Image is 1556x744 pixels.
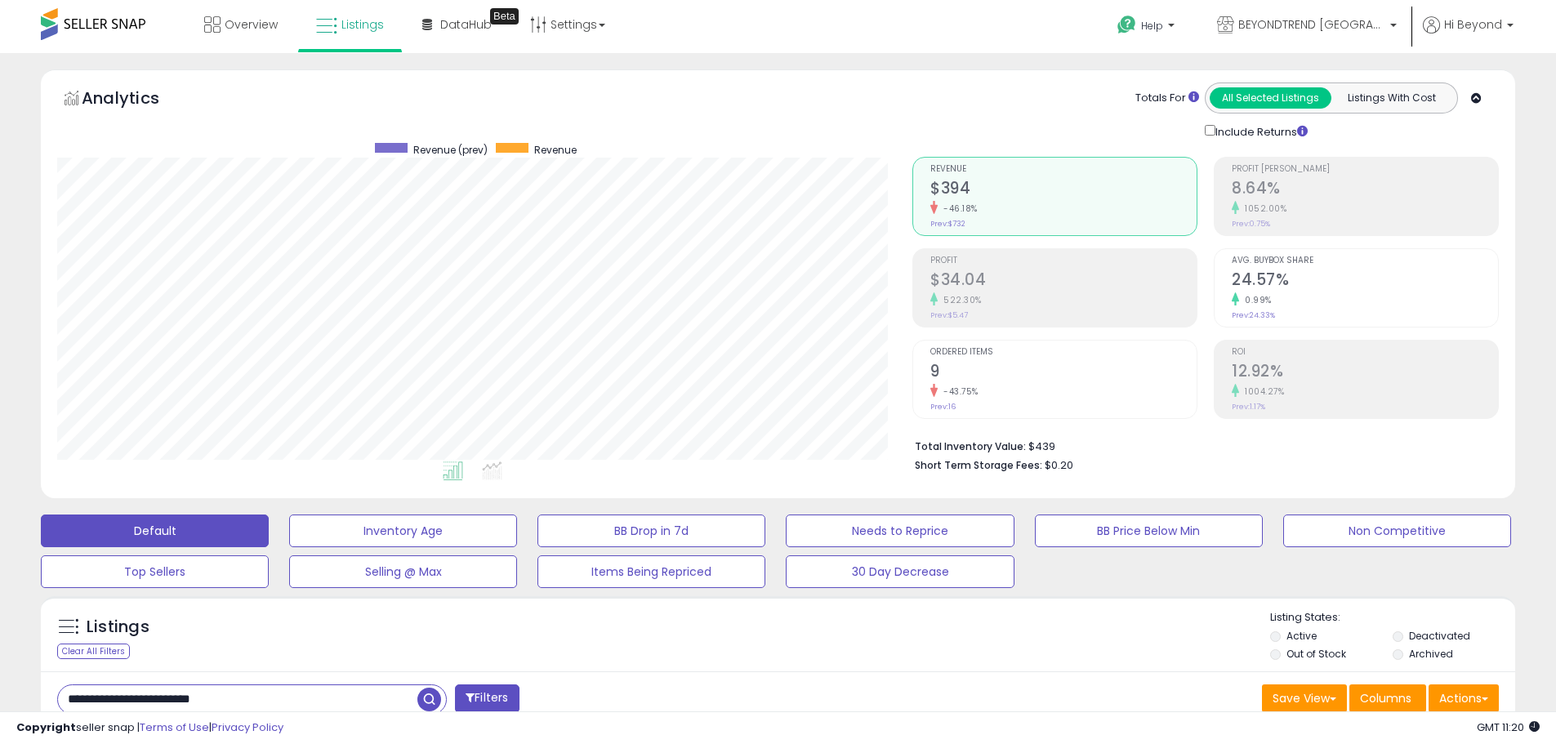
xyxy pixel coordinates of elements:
[16,720,283,736] div: seller snap | |
[1035,515,1263,547] button: BB Price Below Min
[938,203,978,215] small: -46.18%
[1286,629,1317,643] label: Active
[289,515,517,547] button: Inventory Age
[1232,310,1275,320] small: Prev: 24.33%
[786,555,1014,588] button: 30 Day Decrease
[289,555,517,588] button: Selling @ Max
[1232,256,1498,265] span: Avg. Buybox Share
[1423,16,1514,53] a: Hi Beyond
[1239,294,1272,306] small: 0.99%
[1409,647,1453,661] label: Archived
[1210,87,1331,109] button: All Selected Listings
[41,515,269,547] button: Default
[930,402,956,412] small: Prev: 16
[930,179,1197,201] h2: $394
[1239,203,1286,215] small: 1052.00%
[1239,385,1284,398] small: 1004.27%
[87,616,149,639] h5: Listings
[930,362,1197,384] h2: 9
[440,16,492,33] span: DataHub
[1477,719,1540,735] span: 2025-09-10 11:20 GMT
[1232,362,1498,384] h2: 12.92%
[455,684,519,713] button: Filters
[225,16,278,33] span: Overview
[1360,690,1411,706] span: Columns
[1232,165,1498,174] span: Profit [PERSON_NAME]
[930,165,1197,174] span: Revenue
[1193,122,1327,140] div: Include Returns
[938,385,979,398] small: -43.75%
[41,555,269,588] button: Top Sellers
[1232,219,1270,229] small: Prev: 0.75%
[1117,15,1137,35] i: Get Help
[1045,457,1073,473] span: $0.20
[930,219,965,229] small: Prev: $732
[1141,19,1163,33] span: Help
[1270,610,1515,626] p: Listing States:
[1232,270,1498,292] h2: 24.57%
[930,348,1197,357] span: Ordered Items
[537,555,765,588] button: Items Being Repriced
[930,270,1197,292] h2: $34.04
[1232,402,1265,412] small: Prev: 1.17%
[1409,629,1470,643] label: Deactivated
[140,719,209,735] a: Terms of Use
[930,256,1197,265] span: Profit
[938,294,982,306] small: 522.30%
[1104,2,1191,53] a: Help
[490,8,519,25] div: Tooltip anchor
[1444,16,1502,33] span: Hi Beyond
[534,143,577,157] span: Revenue
[212,719,283,735] a: Privacy Policy
[1349,684,1426,712] button: Columns
[930,310,968,320] small: Prev: $5.47
[537,515,765,547] button: BB Drop in 7d
[413,143,488,157] span: Revenue (prev)
[341,16,384,33] span: Listings
[1331,87,1452,109] button: Listings With Cost
[82,87,191,114] h5: Analytics
[1238,16,1385,33] span: BEYONDTREND [GEOGRAPHIC_DATA]
[1262,684,1347,712] button: Save View
[1135,91,1199,106] div: Totals For
[1232,179,1498,201] h2: 8.64%
[786,515,1014,547] button: Needs to Reprice
[1232,348,1498,357] span: ROI
[1286,647,1346,661] label: Out of Stock
[915,458,1042,472] b: Short Term Storage Fees:
[915,435,1487,455] li: $439
[1429,684,1499,712] button: Actions
[915,439,1026,453] b: Total Inventory Value:
[1283,515,1511,547] button: Non Competitive
[57,644,130,659] div: Clear All Filters
[16,719,76,735] strong: Copyright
